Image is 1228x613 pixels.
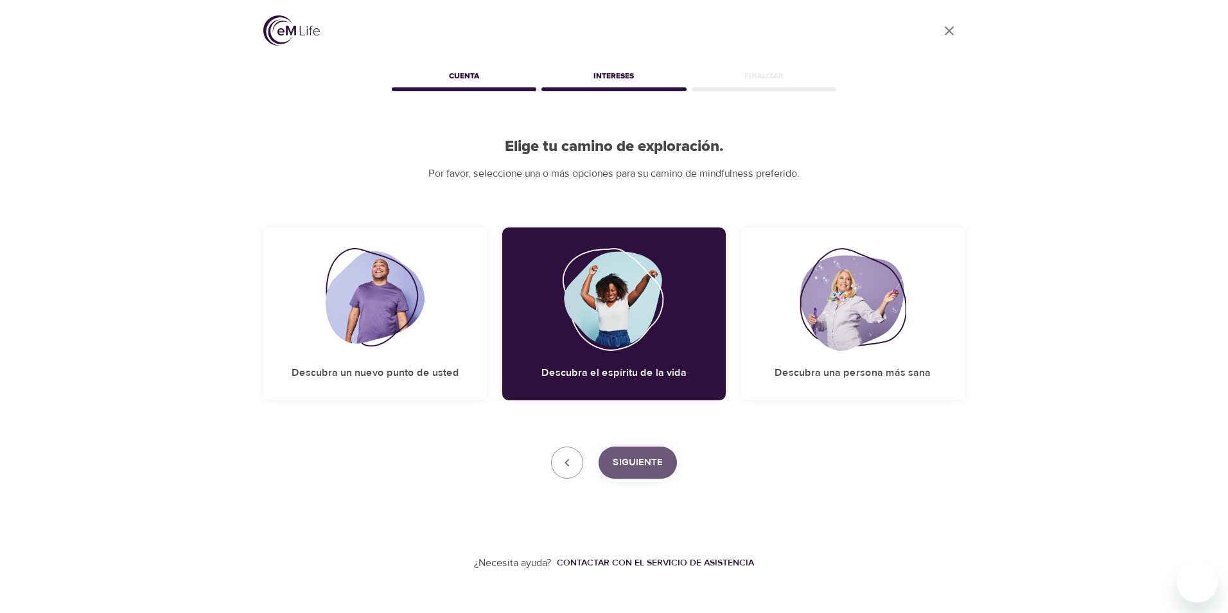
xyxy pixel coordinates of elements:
img: logo [263,15,320,46]
img: Descubra un nuevo punto de usted [326,248,425,351]
p: Por favor, seleccione una o más opciones para su camino de mindfulness preferido. [263,166,965,181]
span: Siguiente [613,454,663,471]
h5: Descubra un nuevo punto de usted [292,366,459,380]
div: Descubra una persona más sanaDescubra una persona más sana [741,227,965,400]
a: Contactar con el servicio de asistencia [552,556,754,569]
h2: Elige tu camino de exploración. [263,138,965,156]
h5: Descubra una persona más sana [775,366,931,380]
div: Descubra el espíritu de la vidaDescubra el espíritu de la vida [502,227,726,400]
h5: Descubra el espíritu de la vida [541,366,687,380]
iframe: Botón para iniciar la ventana de mensajería [1177,562,1218,603]
a: close [934,15,965,46]
img: Descubra el espíritu de la vida [562,248,666,351]
button: Siguiente [599,447,677,479]
p: ¿Necesita ayuda? [474,556,552,571]
div: Contactar con el servicio de asistencia [557,556,754,569]
div: Descubra un nuevo punto de ustedDescubra un nuevo punto de usted [263,227,487,400]
img: Descubra una persona más sana [800,248,906,351]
